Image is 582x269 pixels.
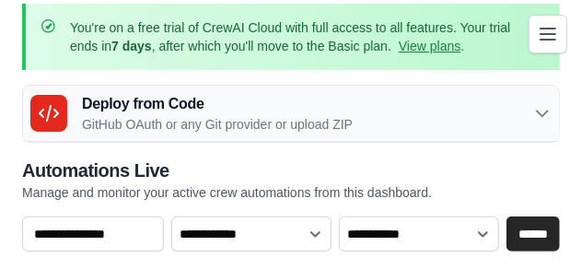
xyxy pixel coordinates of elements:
[82,93,353,115] h3: Deploy from Code
[490,181,582,269] iframe: Chat Widget
[111,39,152,53] strong: 7 days
[22,183,432,202] p: Manage and monitor your active crew automations from this dashboard.
[82,115,353,134] p: GitHub OAuth or any Git provider or upload ZIP
[22,158,432,183] h2: Automations Live
[70,18,516,55] p: You're on a free trial of CrewAI Cloud with full access to all features. Your trial ends in , aft...
[490,181,582,269] div: Giny del xat
[399,39,460,53] a: View plans
[529,15,567,53] button: Toggle navigation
